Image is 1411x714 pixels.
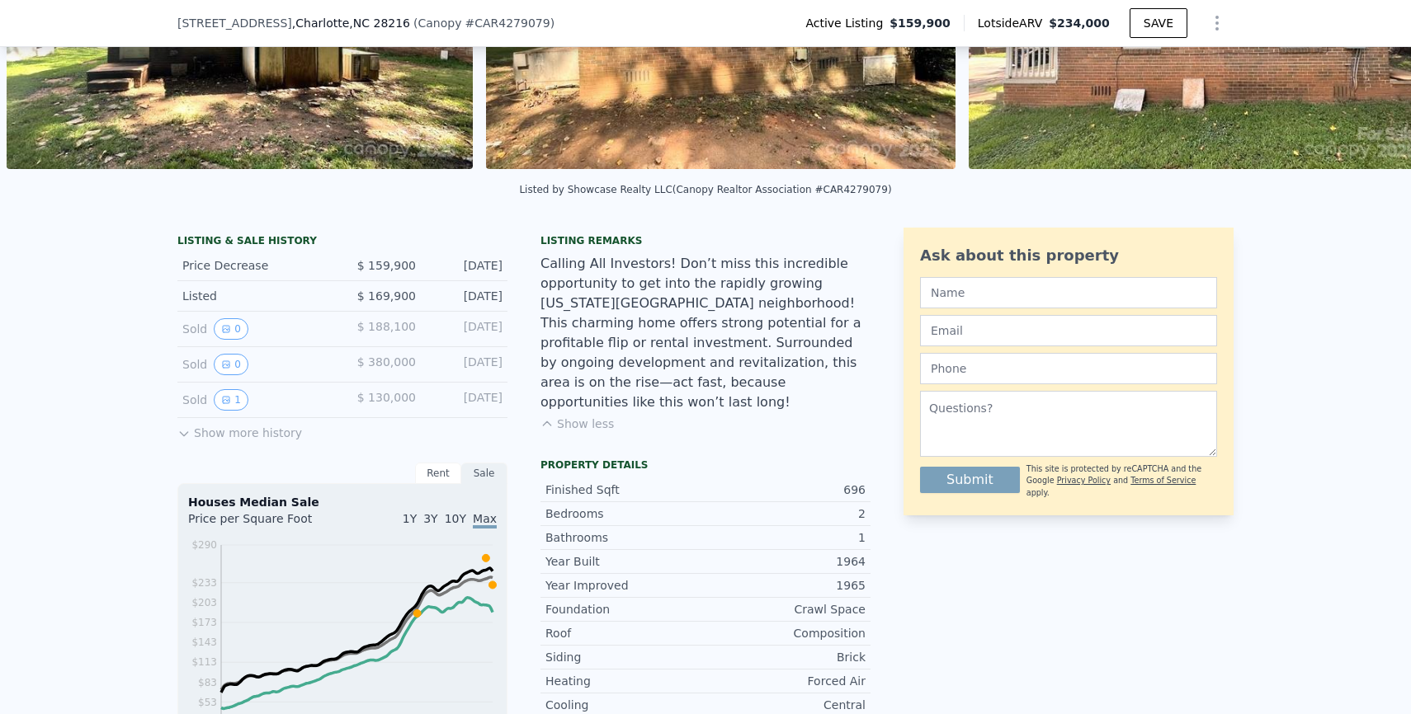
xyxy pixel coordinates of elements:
input: Email [920,315,1217,346]
div: Roof [545,625,705,641]
div: Heating [545,673,705,689]
div: Cooling [545,697,705,713]
div: 696 [705,481,866,498]
div: [DATE] [429,354,503,375]
div: Price per Square Foot [188,510,342,537]
div: Composition [705,625,866,641]
div: [DATE] [429,389,503,411]
div: Forced Air [705,673,866,689]
div: Sold [182,354,329,375]
div: Ask about this property [920,244,1217,267]
span: $ 380,000 [357,355,416,369]
div: Year Built [545,553,705,570]
div: Bathrooms [545,529,705,546]
span: Max [473,512,497,528]
div: Calling All Investors! Don’t miss this incredible opportunity to get into the rapidly growing [US... [540,254,871,412]
div: 1964 [705,553,866,570]
div: Year Improved [545,577,705,594]
div: Sold [182,318,329,340]
div: LISTING & SALE HISTORY [177,234,507,251]
div: Foundation [545,601,705,618]
div: [DATE] [429,318,503,340]
span: # CAR4279079 [465,16,550,30]
span: 1Y [403,512,417,525]
div: Bedrooms [545,505,705,522]
div: Sale [461,463,507,484]
div: Siding [545,649,705,665]
span: Lotside ARV [978,15,1049,31]
div: Brick [705,649,866,665]
a: Terms of Service [1130,476,1196,485]
tspan: $83 [198,677,217,688]
div: Rent [415,463,461,484]
tspan: $203 [191,597,217,608]
tspan: $290 [191,539,217,551]
tspan: $53 [198,697,217,708]
span: Canopy [418,16,461,30]
span: 10Y [445,512,466,525]
span: $ 169,900 [357,289,416,303]
div: Listed [182,288,329,304]
input: Phone [920,353,1217,384]
span: , Charlotte [292,15,410,31]
span: [STREET_ADDRESS] [177,15,292,31]
div: Houses Median Sale [188,494,497,510]
div: This site is protected by reCAPTCHA and the Google and apply. [1026,463,1217,499]
span: $ 188,100 [357,320,416,333]
button: View historical data [214,389,248,411]
button: Submit [920,467,1020,493]
div: Listed by Showcase Realty LLC (Canopy Realtor Association #CAR4279079) [519,184,891,195]
button: SAVE [1130,8,1187,38]
span: $234,000 [1049,16,1110,30]
button: Show more history [177,418,302,441]
div: ( ) [413,15,554,31]
tspan: $173 [191,617,217,628]
span: Active Listing [805,15,890,31]
div: Sold [182,389,329,411]
button: Show less [540,416,614,432]
button: View historical data [214,318,248,340]
div: Listing remarks [540,234,871,247]
div: 1965 [705,577,866,594]
span: $ 159,900 [357,259,416,272]
div: 2 [705,505,866,522]
a: Privacy Policy [1057,476,1111,485]
span: $ 130,000 [357,391,416,404]
tspan: $143 [191,636,217,648]
div: Central [705,697,866,713]
div: Finished Sqft [545,481,705,498]
input: Name [920,277,1217,308]
div: Crawl Space [705,601,866,618]
div: Property details [540,458,871,472]
div: 1 [705,529,866,546]
tspan: $113 [191,656,217,668]
span: , NC 28216 [349,16,410,30]
tspan: $233 [191,577,217,589]
button: Show Options [1201,7,1234,40]
span: $159,900 [890,15,951,31]
div: Price Decrease [182,257,329,274]
span: 3Y [423,512,437,525]
div: [DATE] [429,288,503,304]
button: View historical data [214,354,248,375]
div: [DATE] [429,257,503,274]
